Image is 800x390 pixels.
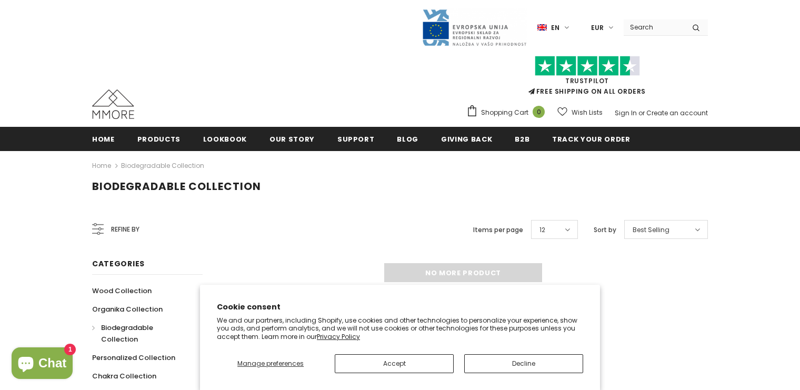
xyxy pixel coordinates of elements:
[269,127,315,151] a: Our Story
[92,286,152,296] span: Wood Collection
[92,282,152,300] a: Wood Collection
[533,106,545,118] span: 0
[317,332,360,341] a: Privacy Policy
[92,127,115,151] a: Home
[335,354,454,373] button: Accept
[638,108,645,117] span: or
[539,225,545,235] span: 12
[572,107,603,118] span: Wish Lists
[111,224,139,235] span: Refine by
[633,225,669,235] span: Best Selling
[565,76,609,85] a: Trustpilot
[217,354,324,373] button: Manage preferences
[137,134,181,144] span: Products
[92,159,111,172] a: Home
[481,107,528,118] span: Shopping Cart
[466,105,550,121] a: Shopping Cart 0
[269,134,315,144] span: Our Story
[552,127,630,151] a: Track your order
[121,161,204,170] a: Biodegradable Collection
[217,302,583,313] h2: Cookie consent
[92,353,175,363] span: Personalized Collection
[615,108,637,117] a: Sign In
[466,61,708,96] span: FREE SHIPPING ON ALL ORDERS
[422,23,527,32] a: Javni Razpis
[535,56,640,76] img: Trust Pilot Stars
[8,347,76,382] inbox-online-store-chat: Shopify online store chat
[552,134,630,144] span: Track your order
[557,103,603,122] a: Wish Lists
[217,316,583,341] p: We and our partners, including Shopify, use cookies and other technologies to personalize your ex...
[551,23,559,33] span: en
[92,367,156,385] a: Chakra Collection
[591,23,604,33] span: EUR
[441,134,492,144] span: Giving back
[537,23,547,32] img: i-lang-1.png
[646,108,708,117] a: Create an account
[92,258,145,269] span: Categories
[92,318,191,348] a: Biodegradable Collection
[137,127,181,151] a: Products
[92,179,261,194] span: Biodegradable Collection
[337,127,375,151] a: support
[473,225,523,235] label: Items per page
[624,19,684,35] input: Search Site
[101,323,153,344] span: Biodegradable Collection
[515,127,529,151] a: B2B
[441,127,492,151] a: Giving back
[203,127,247,151] a: Lookbook
[337,134,375,144] span: support
[237,359,304,368] span: Manage preferences
[92,371,156,381] span: Chakra Collection
[92,134,115,144] span: Home
[92,300,163,318] a: Organika Collection
[397,134,418,144] span: Blog
[594,225,616,235] label: Sort by
[515,134,529,144] span: B2B
[397,127,418,151] a: Blog
[464,354,583,373] button: Decline
[92,304,163,314] span: Organika Collection
[92,348,175,367] a: Personalized Collection
[92,89,134,119] img: MMORE Cases
[422,8,527,47] img: Javni Razpis
[203,134,247,144] span: Lookbook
